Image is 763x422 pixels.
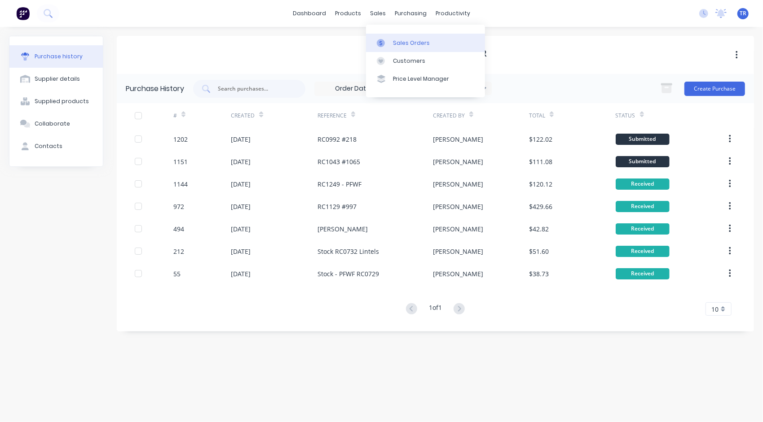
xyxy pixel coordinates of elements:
a: Sales Orders [366,34,485,52]
span: 10 [711,305,719,314]
div: Stock - PFWF RC0729 [318,269,379,278]
button: Purchase history [9,45,103,68]
div: # [173,112,177,120]
div: $111.08 [529,157,552,166]
div: Purchase history [35,52,83,61]
div: [DATE] [231,202,251,211]
div: Received [616,178,670,190]
div: $429.66 [529,202,552,211]
button: Create Purchase [684,82,745,96]
a: dashboard [288,7,331,20]
div: Submitted [616,134,670,145]
div: productivity [431,7,475,20]
div: Created By [433,112,465,120]
div: Status [616,112,635,120]
div: [DATE] [231,247,251,256]
div: [PERSON_NAME] [433,202,483,211]
div: Created [231,112,255,120]
div: 494 [173,224,184,234]
div: $38.73 [529,269,549,278]
div: [PERSON_NAME] [433,269,483,278]
div: Customers [393,57,425,65]
div: 1151 [173,157,188,166]
div: [PERSON_NAME] [433,224,483,234]
div: 1 of 1 [429,303,442,316]
input: Order Date [315,82,390,96]
div: Received [616,268,670,279]
div: Supplied products [35,97,89,105]
div: sales [366,7,390,20]
img: Factory [16,7,30,20]
div: Submitted [616,156,670,167]
div: Received [616,201,670,212]
div: Collaborate [35,120,70,128]
div: [DATE] [231,224,251,234]
div: $122.02 [529,135,552,144]
div: [PERSON_NAME] [318,224,368,234]
div: 1144 [173,179,188,189]
div: Reference [318,112,347,120]
a: Customers [366,52,485,70]
div: Purchase History [126,83,184,94]
button: Supplier details [9,68,103,90]
div: RC1129 #997 [318,202,357,211]
div: Received [616,223,670,235]
div: 55 [173,269,181,278]
div: Sales Orders [393,39,430,47]
div: 212 [173,247,184,256]
div: [PERSON_NAME] [433,179,483,189]
span: TR [740,9,746,17]
div: Stock RC0732 Lintels [318,247,379,256]
div: 1202 [173,135,188,144]
div: Contacts [35,142,62,150]
button: Collaborate [9,113,103,135]
button: Contacts [9,135,103,157]
div: $120.12 [529,179,552,189]
div: [DATE] [231,179,251,189]
a: Price Level Manager [366,70,485,88]
div: [DATE] [231,135,251,144]
div: [PERSON_NAME] [433,135,483,144]
div: Price Level Manager [393,75,449,83]
div: 972 [173,202,184,211]
button: Supplied products [9,90,103,113]
div: [PERSON_NAME] [433,247,483,256]
div: Supplier details [35,75,80,83]
div: $51.60 [529,247,549,256]
div: RC1249 - PFWF [318,179,362,189]
div: [PERSON_NAME] [433,157,483,166]
div: $42.82 [529,224,549,234]
div: [DATE] [231,269,251,278]
div: purchasing [390,7,431,20]
div: RC1043 #1065 [318,157,360,166]
div: Received [616,246,670,257]
div: Total [529,112,545,120]
input: Search purchases... [217,84,291,93]
div: [DATE] [231,157,251,166]
div: products [331,7,366,20]
div: RC0992 #218 [318,135,357,144]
